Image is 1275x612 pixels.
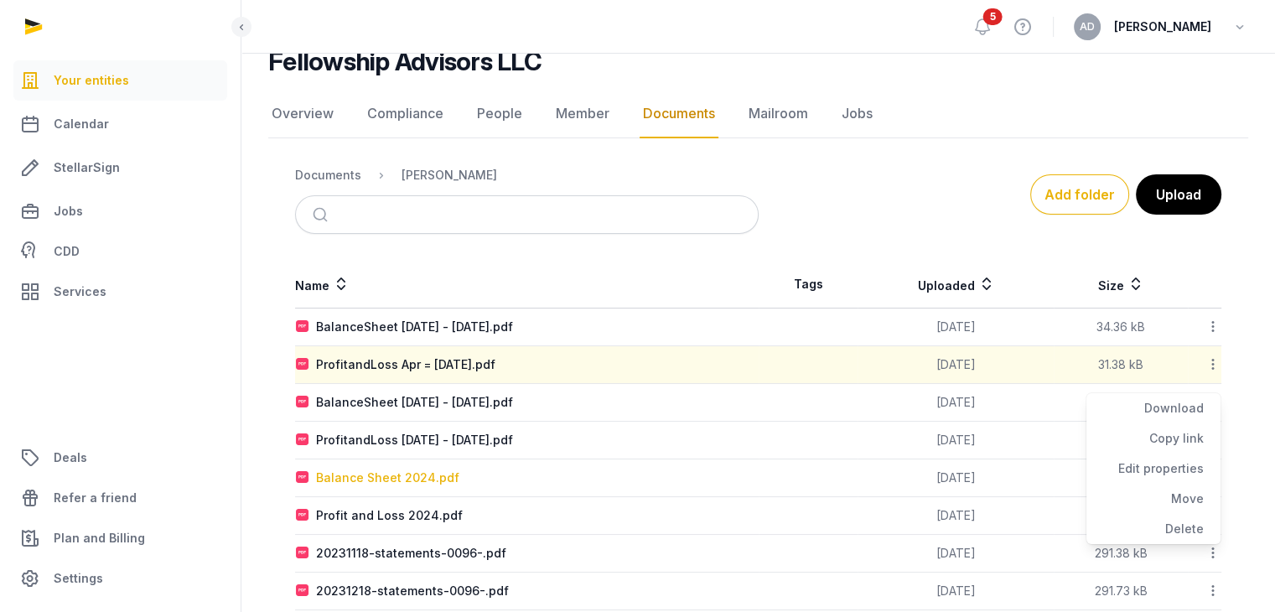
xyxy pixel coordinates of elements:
div: Profit and Loss 2024.pdf [316,507,463,524]
span: [DATE] [936,319,976,334]
span: [DATE] [936,470,976,485]
th: Name [295,261,759,309]
a: Deals [13,438,227,478]
button: AD [1074,13,1101,40]
span: [DATE] [936,583,976,598]
span: [DATE] [936,395,976,409]
td: 36.61 kB [1054,497,1187,535]
span: StellarSign [54,158,120,178]
a: Settings [13,558,227,599]
a: Jobs [13,191,227,231]
td: 35.47 kB [1054,422,1187,459]
img: pdf.svg [296,547,309,560]
td: 291.73 kB [1054,573,1187,610]
a: Services [13,272,227,312]
img: pdf.svg [296,471,309,485]
img: pdf.svg [296,433,309,447]
a: Jobs [838,90,876,138]
div: BalanceSheet [DATE] - [DATE].pdf [316,319,513,335]
div: 20231118-statements-0096-.pdf [316,545,506,562]
a: Calendar [13,104,227,144]
button: Upload [1136,174,1221,215]
span: Services [54,282,106,302]
div: Delete [1086,514,1221,544]
div: Balance Sheet 2024.pdf [316,469,459,486]
nav: Tabs [268,90,1248,138]
a: People [474,90,526,138]
span: CDD [54,241,80,262]
div: Copy link [1086,423,1221,454]
a: Documents [640,90,718,138]
span: [DATE] [936,433,976,447]
td: 39.27 kB [1054,384,1187,422]
nav: Breadcrumb [295,155,759,195]
a: StellarSign [13,148,227,188]
span: [DATE] [936,508,976,522]
span: Settings [54,568,103,589]
div: Documents [295,167,361,184]
span: Your entities [54,70,129,91]
div: [PERSON_NAME] [402,167,497,184]
div: ProfitandLoss [DATE] - [DATE].pdf [316,432,513,449]
a: Your entities [13,60,227,101]
button: Add folder [1030,174,1129,215]
a: Member [552,90,613,138]
a: Mailroom [745,90,811,138]
a: Refer a friend [13,478,227,518]
img: pdf.svg [296,358,309,371]
div: Download [1086,393,1221,423]
td: 39.36 kB [1054,459,1187,497]
iframe: Chat Widget [1191,532,1275,612]
th: Uploaded [858,261,1054,309]
span: Jobs [54,201,83,221]
span: Deals [54,448,87,468]
span: [DATE] [936,357,976,371]
img: pdf.svg [296,396,309,409]
a: Plan and Billing [13,518,227,558]
img: pdf.svg [296,584,309,598]
td: 34.36 kB [1054,309,1187,346]
span: Calendar [54,114,109,134]
div: Move [1086,484,1221,514]
td: 31.38 kB [1054,346,1187,384]
span: Plan and Billing [54,528,145,548]
a: CDD [13,235,227,268]
span: AD [1080,22,1095,32]
h2: Fellowship Advisors LLC [268,46,542,76]
div: ProfitandLoss Apr = [DATE].pdf [316,356,495,373]
th: Size [1054,261,1187,309]
span: [DATE] [936,546,976,560]
a: Overview [268,90,337,138]
button: Submit [303,196,342,233]
a: Compliance [364,90,447,138]
div: 20231218-statements-0096-.pdf [316,583,509,599]
div: Edit properties [1086,454,1221,484]
img: pdf.svg [296,509,309,522]
img: pdf.svg [296,320,309,334]
span: [PERSON_NAME] [1114,17,1211,37]
span: 5 [983,8,1003,25]
td: 291.38 kB [1054,535,1187,573]
span: Refer a friend [54,488,137,508]
th: Tags [759,261,858,309]
div: BalanceSheet [DATE] - [DATE].pdf [316,394,513,411]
